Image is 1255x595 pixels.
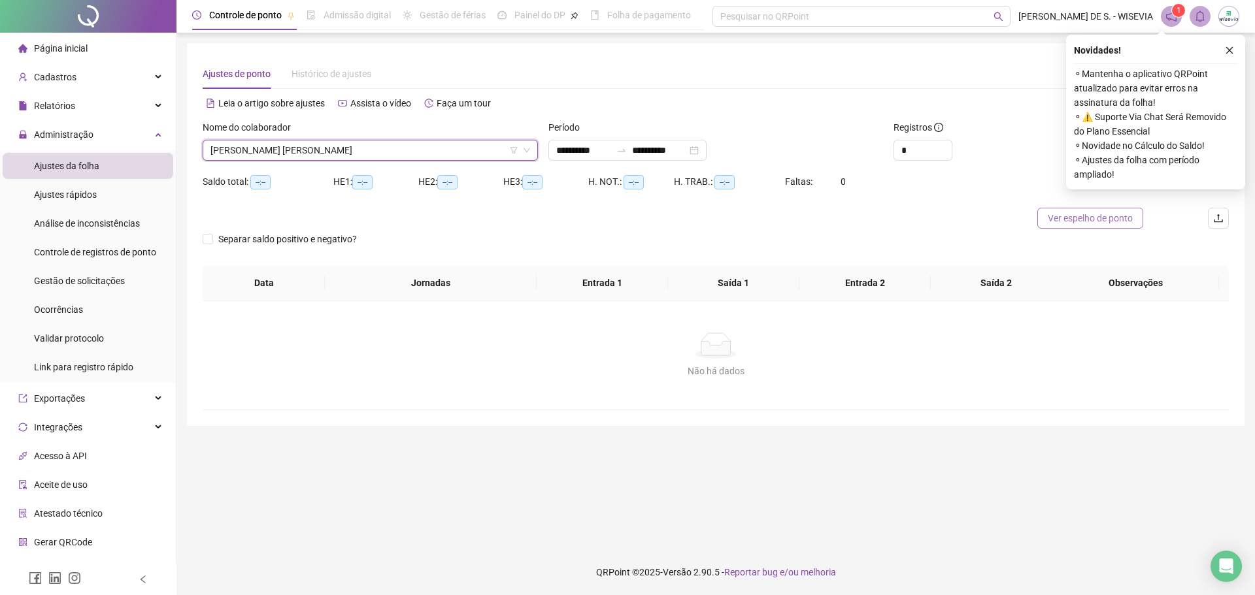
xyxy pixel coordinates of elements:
span: pushpin [287,12,295,20]
span: Faltas: [785,176,814,187]
span: Ajustes de ponto [203,69,271,79]
span: 1 [1177,6,1181,15]
span: Registros [894,120,943,135]
span: Leia o artigo sobre ajustes [218,98,325,108]
label: Período [548,120,588,135]
span: export [18,394,27,403]
img: 92155 [1219,7,1239,26]
span: to [616,145,627,155]
span: facebook [29,571,42,585]
span: file-text [206,99,215,108]
th: Jornadas [325,265,537,301]
span: notification [1165,10,1177,22]
span: search [994,12,1003,22]
span: Administração [34,129,93,140]
span: file-done [307,10,316,20]
span: Gerar QRCode [34,537,92,547]
span: Assista o vídeo [350,98,411,108]
span: Faça um tour [437,98,491,108]
span: linkedin [48,571,61,585]
span: Exportações [34,393,85,404]
span: user-add [18,72,27,82]
span: Ocorrências [34,304,83,315]
span: Gestão de solicitações [34,276,125,286]
span: GLENIO DE MELO MARQUES JUNIOR [210,140,530,160]
span: Atestado técnico [34,508,103,519]
span: Integrações [34,422,82,432]
th: Saída 1 [668,265,799,301]
span: home [18,44,27,53]
span: Ver espelho de ponto [1048,211,1133,225]
span: 0 [841,176,846,187]
span: Reportar bug e/ou melhoria [724,567,836,577]
div: Saldo total: [203,174,333,189]
span: --:-- [522,175,543,189]
span: ⚬ Mantenha o aplicativo QRPoint atualizado para evitar erros na assinatura da folha! [1074,67,1237,110]
div: H. TRAB.: [674,174,785,189]
span: solution [18,509,27,518]
span: ⚬ Ajustes da folha com período ampliado! [1074,153,1237,182]
span: Acesso à API [34,451,87,461]
span: book [590,10,599,20]
span: Relatórios [34,101,75,111]
span: swap-right [616,145,627,155]
label: Nome do colaborador [203,120,299,135]
span: [PERSON_NAME] DE S. - WISEVIA [1018,9,1153,24]
span: Página inicial [34,43,88,54]
span: Admissão digital [324,10,391,20]
th: Entrada 2 [799,265,931,301]
span: file [18,101,27,110]
div: HE 3: [503,174,588,189]
th: Entrada 1 [537,265,668,301]
span: filter [510,146,518,154]
span: Observações [1063,276,1209,290]
span: Histórico de ajustes [292,69,371,79]
span: Cadastros [34,72,76,82]
span: Novidades ! [1074,43,1121,57]
span: --:-- [352,175,373,189]
button: Ver espelho de ponto [1037,208,1143,229]
span: Folha de pagamento [607,10,691,20]
span: Análise de inconsistências [34,218,140,229]
span: Aceite de uso [34,479,88,490]
span: lock [18,130,27,139]
th: Observações [1052,265,1219,301]
span: --:-- [714,175,735,189]
span: pushpin [571,12,578,20]
span: Link para registro rápido [34,362,133,372]
span: ⚬ ⚠️ Suporte Via Chat Será Removido do Plano Essencial [1074,110,1237,138]
span: ⚬ Novidade no Cálculo do Saldo! [1074,138,1237,153]
sup: 1 [1172,4,1185,17]
span: Gestão de férias [420,10,486,20]
span: --:-- [437,175,458,189]
footer: QRPoint © 2025 - 2.90.5 - [176,549,1255,595]
span: left [139,575,148,584]
span: audit [18,480,27,489]
span: qrcode [18,538,27,547]
th: Saída 2 [931,265,1062,301]
span: down [523,146,531,154]
th: Data [203,265,325,301]
span: --:-- [250,175,271,189]
span: close [1225,46,1234,55]
span: Validar protocolo [34,333,104,344]
span: history [424,99,433,108]
span: api [18,451,27,460]
span: Versão [663,567,692,577]
span: youtube [338,99,347,108]
span: bell [1194,10,1206,22]
div: Não há dados [218,364,1213,378]
div: HE 2: [418,174,503,189]
span: instagram [68,571,81,585]
span: info-circle [934,123,943,132]
div: Open Intercom Messenger [1211,551,1242,582]
div: H. NOT.: [588,174,674,189]
span: Painel do DP [514,10,565,20]
span: Ajustes da folha [34,161,99,171]
span: --:-- [624,175,644,189]
span: Separar saldo positivo e negativo? [213,232,362,246]
span: sync [18,423,27,432]
span: clock-circle [192,10,201,20]
span: upload [1213,213,1224,223]
span: dashboard [497,10,507,20]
